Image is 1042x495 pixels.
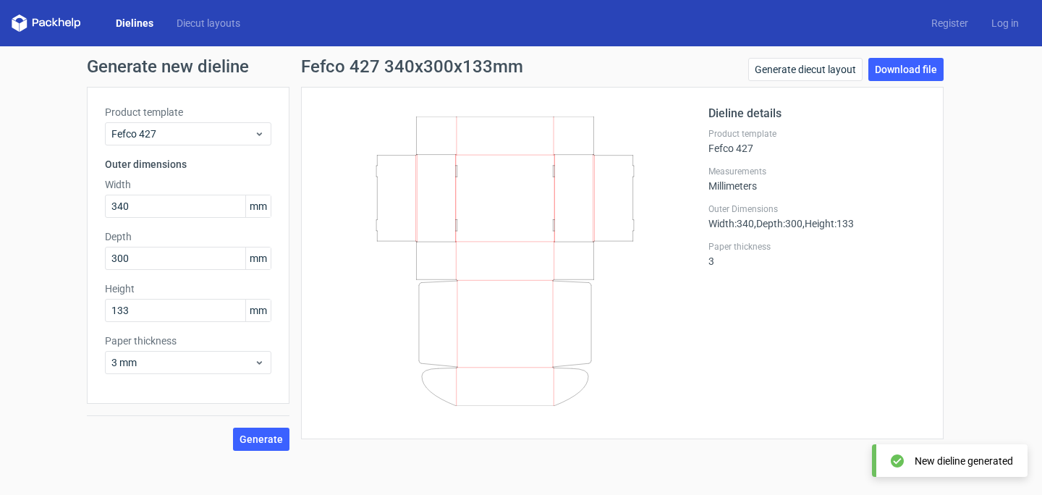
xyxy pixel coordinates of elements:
[980,16,1030,30] a: Log in
[105,229,271,244] label: Depth
[245,195,271,217] span: mm
[233,428,289,451] button: Generate
[708,166,925,177] label: Measurements
[105,105,271,119] label: Product template
[708,241,925,253] label: Paper thickness
[245,300,271,321] span: mm
[708,128,925,154] div: Fefco 427
[708,105,925,122] h2: Dieline details
[868,58,944,81] a: Download file
[105,334,271,348] label: Paper thickness
[708,128,925,140] label: Product template
[708,166,925,192] div: Millimeters
[105,282,271,296] label: Height
[105,177,271,192] label: Width
[245,247,271,269] span: mm
[104,16,165,30] a: Dielines
[748,58,863,81] a: Generate diecut layout
[754,218,802,229] span: , Depth : 300
[165,16,252,30] a: Diecut layouts
[87,58,955,75] h1: Generate new dieline
[708,203,925,215] label: Outer Dimensions
[802,218,854,229] span: , Height : 133
[111,355,254,370] span: 3 mm
[708,241,925,267] div: 3
[915,454,1013,468] div: New dieline generated
[105,157,271,172] h3: Outer dimensions
[301,58,523,75] h1: Fefco 427 340x300x133mm
[920,16,980,30] a: Register
[708,218,754,229] span: Width : 340
[111,127,254,141] span: Fefco 427
[240,434,283,444] span: Generate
